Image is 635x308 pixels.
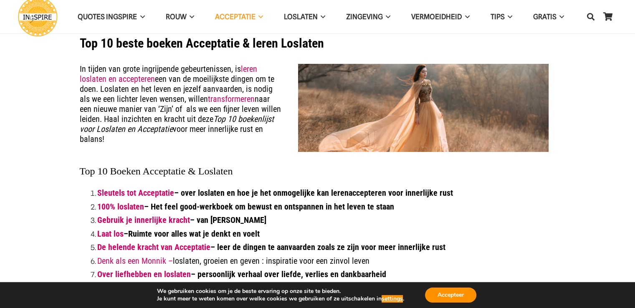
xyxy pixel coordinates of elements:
span: Zingeving [346,13,383,21]
img: Wat is spirituele verlichting? Wijsheden van Ingspire over spirituele verlichting en je Hogere Zelf [298,64,549,152]
a: De helende kracht van Acceptatie [97,242,210,252]
strong: – [97,229,260,239]
h1: Top 10 beste boeken Acceptatie & leren Loslaten [80,33,549,53]
span: QUOTES INGSPIRE [78,13,137,21]
strong: – Het feel good-werkboek om bewust en ontspannen in het leven te staan [97,202,394,212]
a: VERMOEIDHEIDVERMOEIDHEID Menu [401,6,480,28]
span: loslaten, groeien en geven : inspiratie voor een zinvol leven [173,256,369,266]
span: Zingeving Menu [383,6,390,27]
span: – leer de dingen te aanvaarden zoals ze zijn voor meer innerlijke rust [97,242,445,252]
p: We gebruiken cookies om je de beste ervaring op onze site te bieden. [157,288,404,295]
span: Acceptatie [215,13,256,21]
a: Laat los [97,229,124,239]
span: Ruimte voor alles wat je denkt en voelt [128,229,260,239]
a: 100% loslaten [97,202,144,212]
span: Acceptatie Menu [256,6,263,27]
a: Gebruik je innerlijke kracht [97,215,190,225]
span: Loslaten [284,13,318,21]
strong: – van [PERSON_NAME] [97,215,266,225]
a: QUOTES INGSPIREQUOTES INGSPIRE Menu [67,6,155,28]
a: TIPSTIPS Menu [480,6,522,28]
strong: – persoonlijk verhaal over liefde, verlies en dankbaarheid [97,269,386,279]
span: TIPS [490,13,504,21]
span: accepteren voor innerlijke rust [349,188,453,198]
span: TIPS Menu [504,6,512,27]
em: Top 10 boekenlijst voor Loslaten en Acceptatie [80,114,274,134]
a: leren loslaten en accepteren [80,64,257,84]
a: LoslatenLoslaten Menu [273,6,336,28]
span: GRATIS [533,13,557,21]
span: ROUW [165,13,186,21]
span: VERMOEIDHEID [411,13,462,21]
span: QUOTES INGSPIRE Menu [137,6,144,27]
button: Accepteer [425,288,476,303]
span: Loslaten Menu [318,6,325,27]
a: Sleutels tot Acceptatie [97,188,174,198]
a: AcceptatieAcceptatie Menu [205,6,273,28]
span: – over loslaten en hoe je het onmogelijke kan leren [174,188,349,198]
button: settings [382,295,403,303]
a: ZingevingZingeving Menu [336,6,401,28]
span: ROUW Menu [186,6,194,27]
a: ROUWROUW Menu [155,6,204,28]
h2: Top 10 Boeken Acceptatie & Loslaten [80,155,549,177]
p: Je kunt meer te weten komen over welke cookies we gebruiken of ze uitschakelen in . [157,295,404,303]
h5: In tijden van grote ingrijpende gebeurtenissen, is een van de moeilijkste dingen om te doen. Losl... [80,64,549,144]
a: Over liefhebben en loslaten [97,269,191,279]
span: GRATIS Menu [557,6,564,27]
a: Denk als een Monnik – [97,256,173,266]
a: GRATISGRATIS Menu [523,6,574,28]
span: VERMOEIDHEID Menu [462,6,469,27]
a: transformeren [208,94,255,104]
a: Zoeken [582,6,599,27]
